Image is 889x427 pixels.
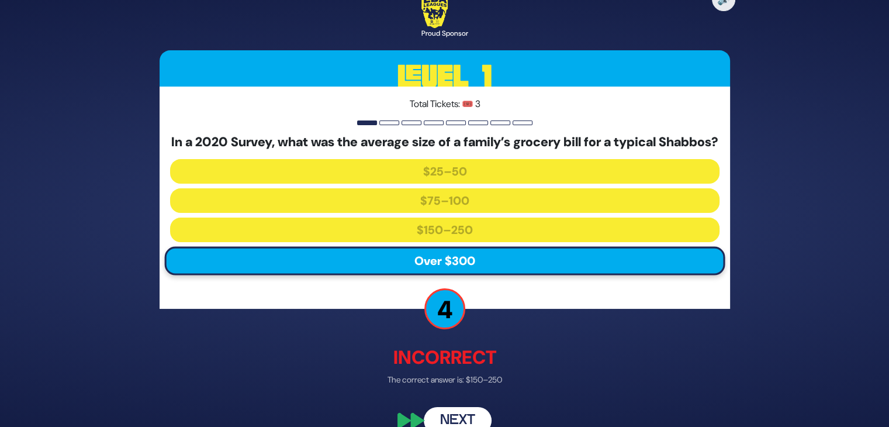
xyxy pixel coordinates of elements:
[170,135,719,150] h5: In a 2020 Survey, what was the average size of a family’s grocery bill for a typical Shabbos?
[160,50,730,103] h3: Level 1
[160,343,730,371] p: Incorrect
[170,159,719,184] button: $25–50
[170,218,719,242] button: $150–250
[164,247,725,276] button: Over $300
[170,188,719,213] button: $75–100
[170,97,719,111] p: Total Tickets: 🎟️ 3
[160,374,730,386] p: The correct answer is: $150–250
[421,28,468,39] div: Proud Sponsor
[424,288,465,329] p: 4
